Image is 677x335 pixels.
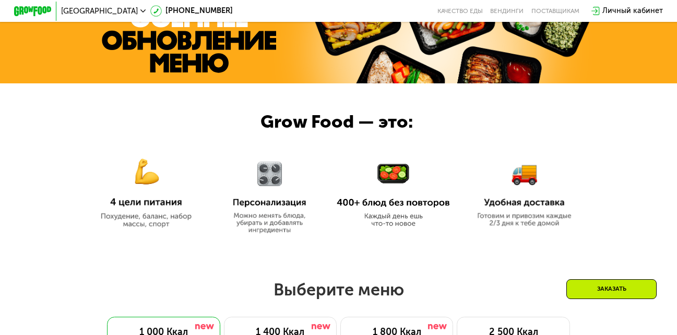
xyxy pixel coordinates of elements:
a: [PHONE_NUMBER] [150,5,233,17]
div: Grow Food — это: [260,109,440,136]
a: Вендинги [490,7,524,15]
div: поставщикам [531,7,579,15]
span: [GEOGRAPHIC_DATA] [61,7,138,15]
a: Качество еды [437,7,483,15]
h2: Выберите меню [30,279,647,300]
div: Личный кабинет [602,5,663,17]
div: Заказать [566,279,657,299]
